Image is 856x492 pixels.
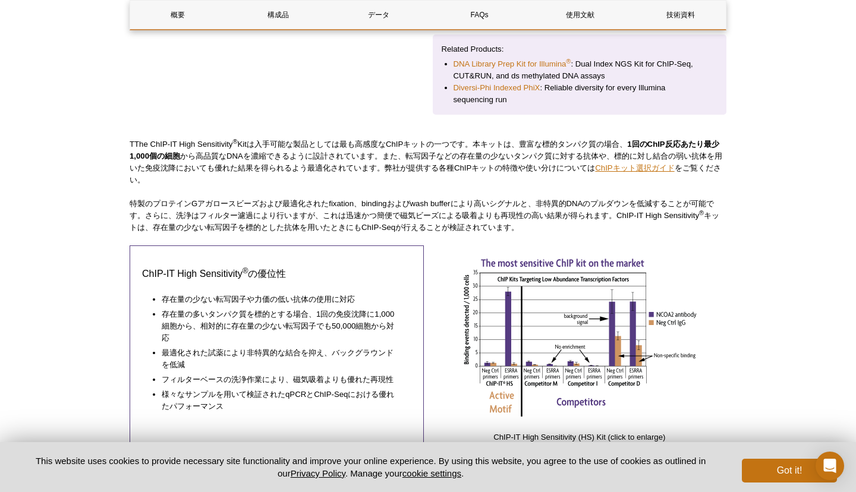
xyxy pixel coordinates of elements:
li: : Reliable diversity for every Illumina sequencing run [454,82,706,106]
li: : Dual Index NGS Kit for ChIP-Seq, CUT&RUN, and ds methylated DNA assays [454,58,706,82]
li: 様々なサンプルを用いて検証されたqPCRとChIP-Seqにおける優れたパフォーマンス [162,386,399,412]
a: Diversi-Phi Indexed PhiX [454,82,540,94]
button: Got it! [742,459,837,482]
a: 使用文献 [533,1,627,29]
a: FAQs [432,1,527,29]
li: 最適化された試薬により非特異的な結合を抑え、バックグラウンドを低減 [162,344,399,371]
p: Related Products: [442,43,718,55]
a: 構成品 [231,1,325,29]
li: フィルターベースの洗浄作業により、磁気吸着よりも優れた再現性 [162,371,399,386]
a: Click for larger image [461,245,698,428]
a: Privacy Policy [291,468,345,478]
sup: ® [243,266,248,275]
p: This website uses cookies to provide necessary site functionality and improve your online experie... [19,455,722,480]
sup: ® [699,209,704,216]
h3: ChIP-IT High Sensitivity の優位性 [142,267,411,281]
li: 存在量の多いタンパク質を標的とする場合、1回の免疫沈降に1,000細胞から、相対的に存在量の少ない転写因子でも50,000細胞から対応 [162,305,399,344]
strong: 1回のChIP反応あたり最少1,000個の細胞 [130,140,719,160]
p: ChIP-IT High Sensitivity (HS) Kit (click to enlarge) [433,428,727,443]
a: DNA Library Prep Kit for Illumina® [454,58,571,70]
a: データ [332,1,426,29]
a: 技術資料 [634,1,728,29]
a: ChIPキット選択ガイド [595,163,674,172]
div: Open Intercom Messenger [816,452,844,480]
button: cookie settings [402,468,461,478]
p: TThe ChIP-IT High Sensitivity Kitは入手可能な製品としては最も高感度なChIPキットの一つです。本キットは、豊富な標的タンパク質の場合、 から高品質なDNAを濃縮... [130,138,726,186]
sup: ® [232,138,237,145]
li: 存在量の少ない転写因子や力価の低い抗体の使用に対応 [162,290,399,305]
img: ChIP-IT HS [461,245,698,424]
p: 特製のプロテインGアガロースビーズおよび最適化されたfixation、bindingおよびwash bufferにより高いシグナルと、非特異的DNAのプルダウンを低減することが可能です。さらに、... [130,198,726,234]
sup: ® [566,58,571,65]
a: 概要 [130,1,225,29]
